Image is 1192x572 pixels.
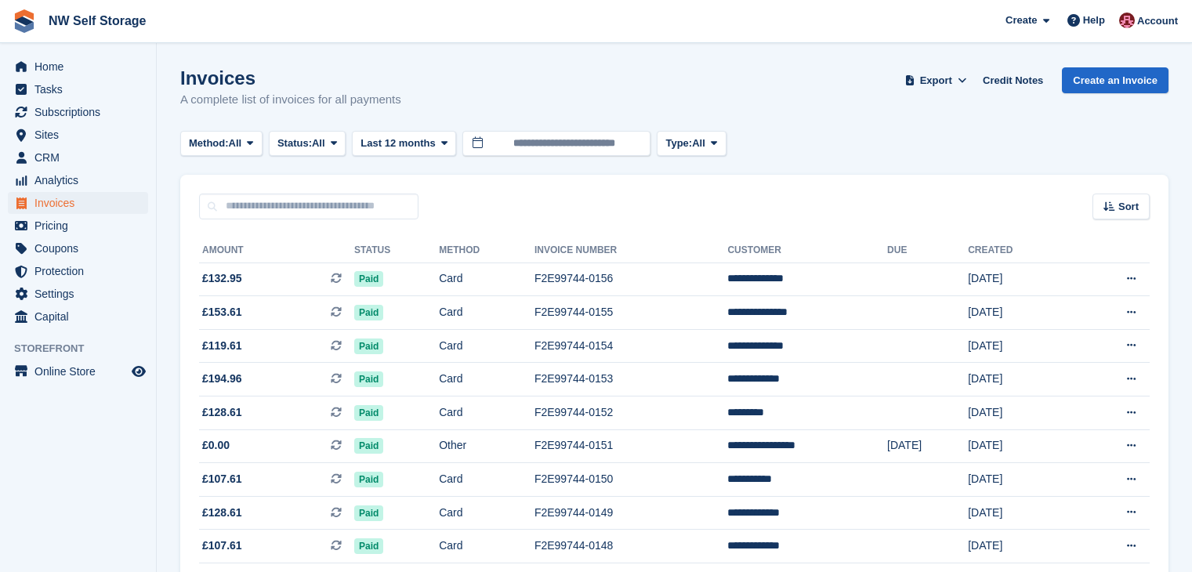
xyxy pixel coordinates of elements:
[968,396,1073,430] td: [DATE]
[968,296,1073,330] td: [DATE]
[968,463,1073,497] td: [DATE]
[34,124,129,146] span: Sites
[439,363,534,396] td: Card
[34,306,129,328] span: Capital
[354,472,383,487] span: Paid
[8,283,148,305] a: menu
[887,238,968,263] th: Due
[8,56,148,78] a: menu
[277,136,312,151] span: Status:
[968,262,1073,296] td: [DATE]
[269,131,346,157] button: Status: All
[657,131,726,157] button: Type: All
[42,8,152,34] a: NW Self Storage
[34,169,129,191] span: Analytics
[665,136,692,151] span: Type:
[727,238,887,263] th: Customer
[34,56,129,78] span: Home
[887,429,968,463] td: [DATE]
[360,136,435,151] span: Last 12 months
[534,429,728,463] td: F2E99744-0151
[34,237,129,259] span: Coupons
[354,438,383,454] span: Paid
[1118,199,1139,215] span: Sort
[202,505,242,521] span: £128.61
[34,192,129,214] span: Invoices
[354,371,383,387] span: Paid
[34,101,129,123] span: Subscriptions
[312,136,325,151] span: All
[692,136,705,151] span: All
[534,530,728,563] td: F2E99744-0148
[202,471,242,487] span: £107.61
[968,530,1073,563] td: [DATE]
[1083,13,1105,28] span: Help
[354,338,383,354] span: Paid
[354,238,439,263] th: Status
[354,305,383,320] span: Paid
[8,78,148,100] a: menu
[968,363,1073,396] td: [DATE]
[202,404,242,421] span: £128.61
[354,405,383,421] span: Paid
[8,169,148,191] a: menu
[439,262,534,296] td: Card
[920,73,952,89] span: Export
[199,238,354,263] th: Amount
[8,306,148,328] a: menu
[439,463,534,497] td: Card
[8,147,148,168] a: menu
[968,429,1073,463] td: [DATE]
[13,9,36,33] img: stora-icon-8386f47178a22dfd0bd8f6a31ec36ba5ce8667c1dd55bd0f319d3a0aa187defe.svg
[439,296,534,330] td: Card
[1062,67,1168,93] a: Create an Invoice
[34,283,129,305] span: Settings
[8,237,148,259] a: menu
[354,271,383,287] span: Paid
[976,67,1049,93] a: Credit Notes
[129,362,148,381] a: Preview store
[439,496,534,530] td: Card
[534,296,728,330] td: F2E99744-0155
[202,304,242,320] span: £153.61
[34,147,129,168] span: CRM
[8,215,148,237] a: menu
[534,262,728,296] td: F2E99744-0156
[34,260,129,282] span: Protection
[439,329,534,363] td: Card
[439,429,534,463] td: Other
[180,67,401,89] h1: Invoices
[8,101,148,123] a: menu
[352,131,456,157] button: Last 12 months
[34,360,129,382] span: Online Store
[534,396,728,430] td: F2E99744-0152
[968,496,1073,530] td: [DATE]
[8,192,148,214] a: menu
[229,136,242,151] span: All
[534,329,728,363] td: F2E99744-0154
[14,341,156,357] span: Storefront
[1119,13,1135,28] img: Josh Vines
[189,136,229,151] span: Method:
[180,131,263,157] button: Method: All
[8,360,148,382] a: menu
[354,505,383,521] span: Paid
[534,496,728,530] td: F2E99744-0149
[968,238,1073,263] th: Created
[8,124,148,146] a: menu
[968,329,1073,363] td: [DATE]
[439,530,534,563] td: Card
[180,91,401,109] p: A complete list of invoices for all payments
[439,396,534,430] td: Card
[439,238,534,263] th: Method
[8,260,148,282] a: menu
[534,363,728,396] td: F2E99744-0153
[202,270,242,287] span: £132.95
[534,463,728,497] td: F2E99744-0150
[1005,13,1037,28] span: Create
[34,215,129,237] span: Pricing
[202,437,230,454] span: £0.00
[34,78,129,100] span: Tasks
[1137,13,1178,29] span: Account
[202,371,242,387] span: £194.96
